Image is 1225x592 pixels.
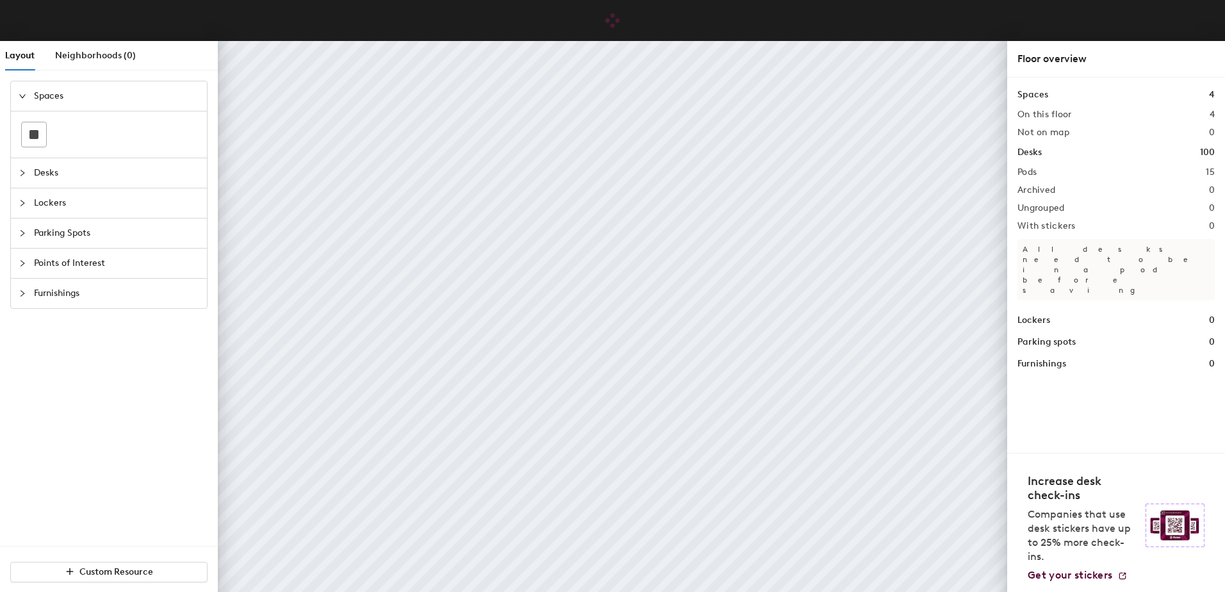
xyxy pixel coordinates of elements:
[1209,313,1215,327] h1: 0
[34,188,199,218] span: Lockers
[1206,167,1215,177] h2: 15
[34,81,199,111] span: Spaces
[1017,185,1055,195] h2: Archived
[1017,203,1065,213] h2: Ungrouped
[1017,313,1050,327] h1: Lockers
[34,249,199,278] span: Points of Interest
[1209,88,1215,102] h1: 4
[10,562,208,582] button: Custom Resource
[1017,88,1048,102] h1: Spaces
[1209,335,1215,349] h1: 0
[1028,507,1138,564] p: Companies that use desk stickers have up to 25% more check-ins.
[1146,504,1204,547] img: Sticker logo
[1017,167,1037,177] h2: Pods
[1017,221,1076,231] h2: With stickers
[19,92,26,100] span: expanded
[79,566,153,577] span: Custom Resource
[1028,474,1138,502] h4: Increase desk check-ins
[1209,127,1215,138] h2: 0
[1209,357,1215,371] h1: 0
[1017,110,1072,120] h2: On this floor
[19,199,26,207] span: collapsed
[34,218,199,248] span: Parking Spots
[19,229,26,237] span: collapsed
[19,169,26,177] span: collapsed
[1210,110,1215,120] h2: 4
[34,158,199,188] span: Desks
[1028,569,1112,581] span: Get your stickers
[1209,221,1215,231] h2: 0
[19,259,26,267] span: collapsed
[1017,335,1076,349] h1: Parking spots
[1200,145,1215,160] h1: 100
[1017,145,1042,160] h1: Desks
[1209,185,1215,195] h2: 0
[1017,51,1215,67] div: Floor overview
[55,50,136,61] span: Neighborhoods (0)
[1017,127,1069,138] h2: Not on map
[1209,203,1215,213] h2: 0
[34,279,199,308] span: Furnishings
[1017,239,1215,300] p: All desks need to be in a pod before saving
[5,50,35,61] span: Layout
[1017,357,1066,371] h1: Furnishings
[1028,569,1128,582] a: Get your stickers
[19,290,26,297] span: collapsed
